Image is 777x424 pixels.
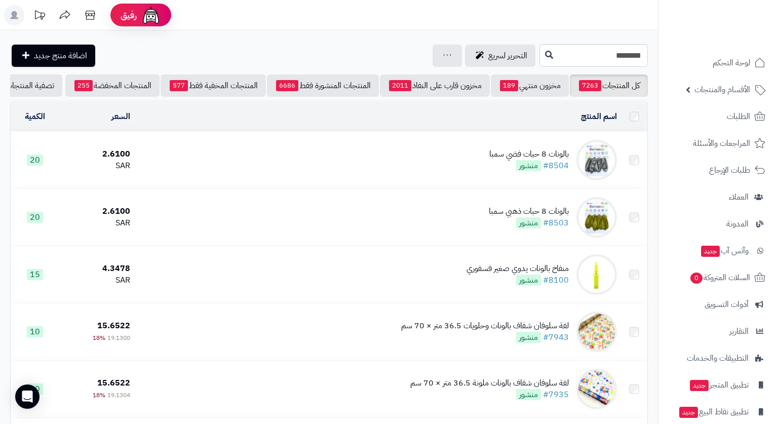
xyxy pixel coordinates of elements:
span: الطلبات [727,109,750,124]
span: 10 [27,383,43,395]
span: 15.6522 [97,320,130,332]
span: 189 [500,80,518,91]
a: تطبيق نقاط البيعجديد [665,400,771,424]
a: المنتجات المخفضة255 [65,74,160,97]
span: تطبيق المتجر [689,378,749,392]
img: ai-face.png [141,5,161,25]
span: 6686 [276,80,298,91]
img: logo-2.png [708,8,767,29]
div: SAR [63,217,131,229]
span: منشور [516,217,541,228]
span: رفيق [121,9,137,21]
span: أدوات التسويق [705,297,749,312]
span: التقارير [729,324,749,338]
a: #8100 [543,274,569,286]
a: تطبيق المتجرجديد [665,373,771,397]
span: 20 [27,212,43,223]
a: مخزون قارب على النفاذ2011 [380,74,490,97]
div: بالونات 8 حبات ذهبي سمبا [489,206,569,217]
a: #8504 [543,160,569,172]
div: SAR [63,160,131,172]
div: لفة سلوفان شفاف بالونات ملونة 36.5 متر × 70 سم [410,377,569,389]
span: التحرير لسريع [488,50,527,62]
div: 2.6100 [63,148,131,160]
span: السلات المتروكة [689,271,750,285]
span: 10 [27,326,43,337]
div: 2.6100 [63,206,131,217]
span: 19.1304 [107,391,130,400]
span: تصفية المنتجات [6,80,54,92]
a: الكمية [25,110,45,123]
span: 15 [27,269,43,280]
span: منشور [516,160,541,171]
a: اضافة منتج جديد [12,45,95,67]
span: جديد [679,407,698,418]
a: المنتجات المخفية فقط577 [161,74,266,97]
a: مخزون منتهي189 [491,74,569,97]
span: 577 [170,80,188,91]
span: وآتس آب [700,244,749,258]
span: 7263 [579,80,601,91]
img: لفة سلوفان شفاف بالونات وحلويات 36.5 متر × 70 سم [576,312,617,352]
a: أدوات التسويق [665,292,771,317]
span: 0 [690,272,703,284]
a: وآتس آبجديد [665,239,771,263]
a: الطلبات [665,104,771,129]
span: لوحة التحكم [713,56,750,70]
span: اضافة منتج جديد [34,50,87,62]
span: المراجعات والأسئلة [693,136,750,150]
span: جديد [701,246,720,257]
span: 18% [93,391,105,400]
a: التقارير [665,319,771,343]
span: الأقسام والمنتجات [694,83,750,97]
span: 20 [27,155,43,166]
a: العملاء [665,185,771,209]
a: #7935 [543,389,569,401]
a: السلات المتروكة0 [665,265,771,290]
span: 18% [93,333,105,342]
a: #8503 [543,217,569,229]
a: لوحة التحكم [665,51,771,75]
span: 255 [74,80,93,91]
img: بالونات 8 حبات فضي سمبا [576,140,617,180]
a: المدونة [665,212,771,236]
a: السعر [111,110,130,123]
span: منشور [516,389,541,400]
div: SAR [63,275,131,286]
div: Open Intercom Messenger [15,384,40,409]
div: لفة سلوفان شفاف بالونات وحلويات 36.5 متر × 70 سم [401,320,569,332]
span: العملاء [729,190,749,204]
a: #7943 [543,331,569,343]
span: تطبيق نقاط البيع [678,405,749,419]
span: 19.1300 [107,333,130,342]
img: بالونات 8 حبات ذهبي سمبا [576,197,617,238]
a: التحرير لسريع [465,45,535,67]
div: 4.3478 [63,263,131,275]
span: جديد [690,380,709,391]
a: التطبيقات والخدمات [665,346,771,370]
a: طلبات الإرجاع [665,158,771,182]
a: اسم المنتج [581,110,617,123]
div: منفاخ بالونات يدوي صغير فسفوري [467,263,569,275]
img: لفة سلوفان شفاف بالونات ملونة 36.5 متر × 70 سم [576,369,617,409]
a: كل المنتجات7263 [570,74,648,97]
span: التطبيقات والخدمات [687,351,749,365]
div: بالونات 8 حبات فضي سمبا [489,148,569,160]
a: المراجعات والأسئلة [665,131,771,156]
span: منشور [516,275,541,286]
span: 2011 [389,80,411,91]
a: المنتجات المنشورة فقط6686 [267,74,379,97]
span: طلبات الإرجاع [709,163,750,177]
span: المدونة [726,217,749,231]
a: تحديثات المنصة [27,5,52,28]
img: منفاخ بالونات يدوي صغير فسفوري [576,254,617,295]
span: منشور [516,332,541,343]
span: 15.6522 [97,377,130,389]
